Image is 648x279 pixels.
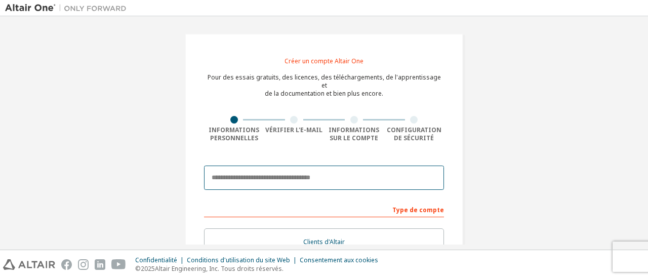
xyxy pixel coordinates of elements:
[141,264,155,273] font: 2025
[111,259,126,270] img: youtube.svg
[387,126,441,142] font: Configuration de sécurité
[5,3,132,13] img: Altaïr Un
[208,73,441,90] font: Pour des essais gratuits, des licences, des téléchargements, de l'apprentissage et
[187,256,290,264] font: Conditions d'utilisation du site Web
[392,206,444,214] font: Type de compte
[61,259,72,270] img: facebook.svg
[78,259,89,270] img: instagram.svg
[3,259,55,270] img: altair_logo.svg
[155,264,283,273] font: Altair Engineering, Inc. Tous droits réservés.
[135,256,177,264] font: Confidentialité
[300,256,378,264] font: Consentement aux cookies
[135,264,141,273] font: ©
[265,126,322,134] font: Vérifier l'e-mail
[329,126,379,142] font: Informations sur le compte
[285,57,363,65] font: Créer un compte Altair One
[265,89,383,98] font: de la documentation et bien plus encore.
[95,259,105,270] img: linkedin.svg
[209,126,259,142] font: Informations personnelles
[303,237,345,246] font: Clients d'Altair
